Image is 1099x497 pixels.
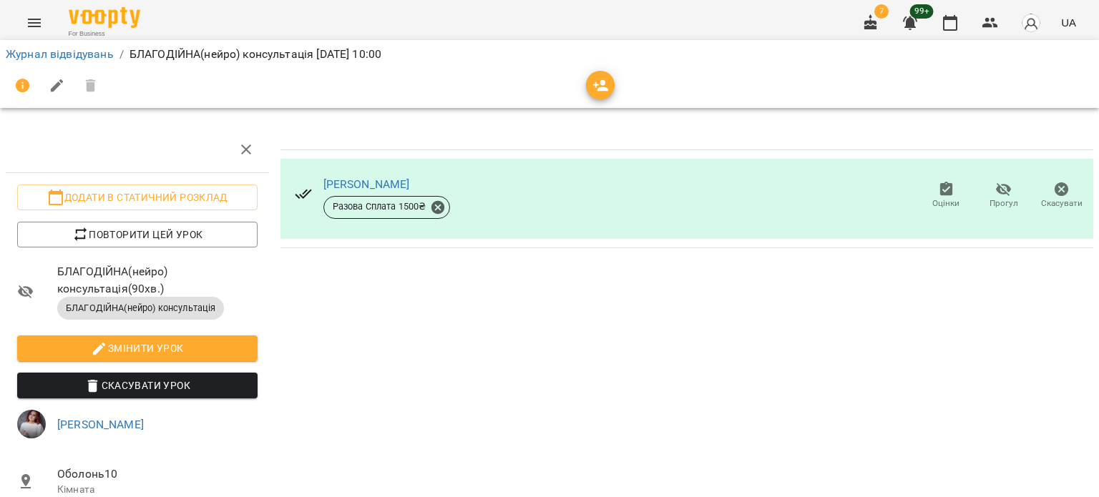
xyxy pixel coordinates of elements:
[69,29,140,39] span: For Business
[975,176,1033,216] button: Прогул
[17,222,258,247] button: Повторити цей урок
[130,46,381,63] p: БЛАГОДІЙНА(нейро) консультація [DATE] 10:00
[29,340,246,357] span: Змінити урок
[990,197,1018,210] span: Прогул
[324,200,435,213] span: Разова Сплата 1500 ₴
[57,302,224,315] span: БЛАГОДІЙНА(нейро) консультація
[910,4,934,19] span: 99+
[932,197,959,210] span: Оцінки
[1041,197,1083,210] span: Скасувати
[1021,13,1041,33] img: avatar_s.png
[17,6,52,40] button: Menu
[57,418,144,431] a: [PERSON_NAME]
[29,189,246,206] span: Додати в статичний розклад
[57,483,258,497] p: Кімната
[17,410,46,438] img: 071cb94934e1f8b24c09a6c91149dada.jpg
[1061,15,1076,30] span: UA
[6,46,1093,63] nav: breadcrumb
[17,373,258,398] button: Скасувати Урок
[29,377,246,394] span: Скасувати Урок
[917,176,975,216] button: Оцінки
[6,47,114,61] a: Журнал відвідувань
[323,177,410,191] a: [PERSON_NAME]
[323,196,451,219] div: Разова Сплата 1500₴
[69,7,140,28] img: Voopty Logo
[17,184,258,210] button: Додати в статичний розклад
[1055,9,1082,36] button: UA
[119,46,124,63] li: /
[57,466,258,483] span: Оболонь10
[29,226,246,243] span: Повторити цей урок
[1032,176,1090,216] button: Скасувати
[17,335,258,361] button: Змінити урок
[57,263,258,297] span: БЛАГОДІЙНА(нейро) консультація ( 90 хв. )
[874,4,889,19] span: 7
